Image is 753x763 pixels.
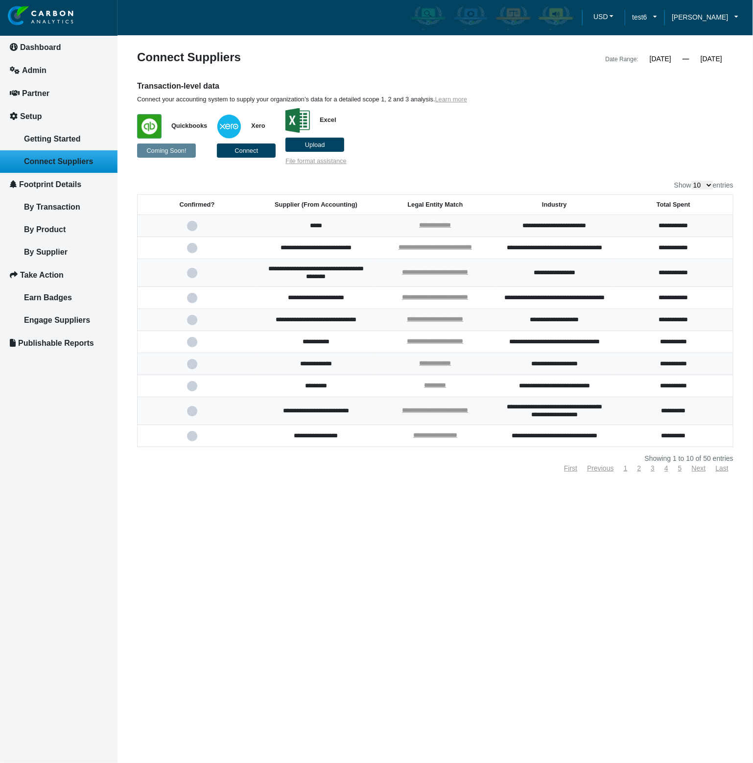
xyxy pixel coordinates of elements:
[137,455,733,462] div: Showing 1 to 10 of 50 entries
[22,66,47,74] span: Admin
[452,5,489,30] img: carbon-efficient-enabled.png
[435,95,467,103] a: Learn more
[625,12,664,23] a: test6
[18,339,94,347] span: Publishable Reports
[624,464,628,472] a: 1
[24,316,90,324] span: Engage Suppliers
[376,195,494,215] th: Legal Entity Match: activate to sort column ascending
[664,12,746,23] a: [PERSON_NAME]
[716,464,729,472] a: Last
[162,122,207,129] span: Quickbooks
[682,55,689,63] span: —
[24,293,72,302] span: Earn Badges
[66,55,179,68] div: Chat with us now
[161,5,184,28] div: Minimize live chat window
[24,225,66,234] span: By Product
[305,141,325,148] span: Upload
[589,9,617,24] button: USD
[637,464,641,472] a: 2
[217,114,241,139] img: w+ypx6NYbfBygAAAABJRU5ErkJggg==
[614,195,733,215] th: Total Spent: activate to sort column ascending
[651,464,655,472] a: 3
[146,147,186,154] span: Coming Soon!
[217,143,276,158] button: Connect
[285,108,310,133] img: 9mSQ+YDTTxMAAAAJXRFWHRkYXRlOmNyZWF0ZQAyMDE3LTA4LTEwVDA1OjA3OjUzKzAwOjAwF1wL2gAAACV0RVh0ZGF0ZTptb2...
[450,3,491,32] div: Carbon Efficient
[235,147,258,154] span: Connect
[137,143,196,158] button: Coming Soon!
[13,148,179,293] textarea: Type your message and hit 'Enter'
[285,157,346,165] a: File format assistance
[495,195,614,215] th: Industry: activate to sort column ascending
[133,302,178,315] em: Start Chat
[20,43,61,51] span: Dashboard
[138,195,257,215] th: Confirmed?: activate to sort column ascending
[674,181,733,190] label: Show entries
[24,135,81,143] span: Getting Started
[587,464,613,472] a: Previous
[24,248,68,256] span: By Supplier
[24,203,80,211] span: By Transaction
[241,122,265,129] span: Xero
[137,81,581,92] h6: Transaction-level data
[493,3,534,32] div: Carbon Offsetter
[495,5,532,30] img: carbon-offsetter-enabled.png
[410,5,447,30] img: carbon-aware-enabled.png
[678,464,682,472] a: 5
[664,464,668,472] a: 4
[130,51,435,65] div: Connect Suppliers
[257,195,376,215] th: Supplier (From Accounting): activate to sort column ascending
[632,12,647,23] span: test6
[11,54,25,69] div: Navigation go back
[19,180,81,189] span: Footprint Details
[582,9,625,26] a: USDUSD
[20,112,42,120] span: Setup
[13,119,179,141] input: Enter your email address
[13,91,179,112] input: Enter your last name
[564,464,577,472] a: First
[536,3,576,32] div: Carbon Advocate
[692,464,706,472] a: Next
[310,116,336,123] span: Excel
[538,5,574,30] img: carbon-advocate-enabled.png
[8,6,73,26] img: insight-logo-2.png
[672,12,728,23] span: [PERSON_NAME]
[691,181,713,190] select: Showentries
[24,157,93,166] span: Connect Suppliers
[20,271,64,279] span: Take Action
[606,53,638,65] div: Date Range:
[137,95,581,103] p: Connect your accounting system to supply your organization’s data for a detailed scope 1, 2 and 3...
[408,3,448,32] div: Carbon Aware
[137,114,162,139] img: WZJNYSWUN5fh9hL01R0Rp8YZzPYKS0leX8T4ABAHXgMHCTL9OxAAAAAElFTkSuQmCC
[22,89,49,97] span: Partner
